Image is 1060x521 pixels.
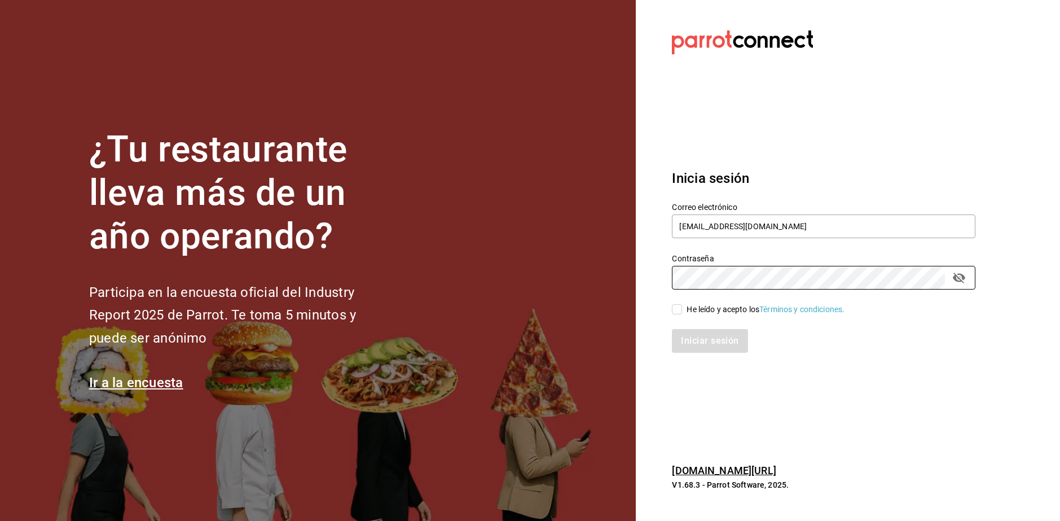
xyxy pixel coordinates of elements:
div: He leído y acepto los [687,304,845,316]
h2: Participa en la encuesta oficial del Industry Report 2025 de Parrot. Te toma 5 minutos y puede se... [89,281,394,350]
a: Ir a la encuesta [89,375,183,391]
h3: Inicia sesión [672,168,975,189]
input: Ingresa tu correo electrónico [672,214,975,238]
label: Contraseña [672,255,975,262]
h1: ¿Tu restaurante lleva más de un año operando? [89,128,394,258]
a: [DOMAIN_NAME][URL] [672,465,776,476]
label: Correo electrónico [672,203,975,211]
p: V1.68.3 - Parrot Software, 2025. [672,479,975,491]
a: Términos y condiciones. [759,305,845,314]
button: passwordField [949,268,969,287]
